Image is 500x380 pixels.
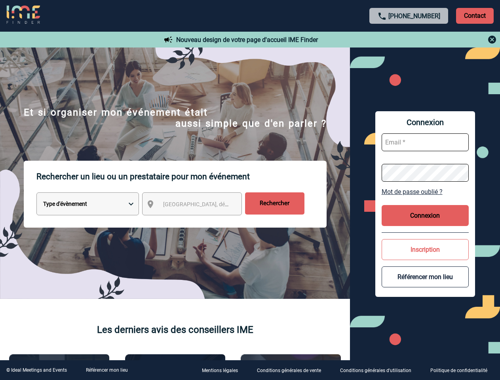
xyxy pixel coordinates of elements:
[334,367,424,374] a: Conditions générales d'utilisation
[36,161,327,192] p: Rechercher un lieu ou un prestataire pour mon événement
[382,205,469,226] button: Connexion
[382,118,469,127] span: Connexion
[382,239,469,260] button: Inscription
[456,8,494,24] p: Contact
[86,367,128,373] a: Référencer mon lieu
[388,12,440,20] a: [PHONE_NUMBER]
[382,133,469,151] input: Email *
[245,192,304,215] input: Rechercher
[257,368,321,374] p: Conditions générales de vente
[382,188,469,196] a: Mot de passe oublié ?
[6,367,67,373] div: © Ideal Meetings and Events
[430,368,487,374] p: Politique de confidentialité
[377,11,387,21] img: call-24-px.png
[202,368,238,374] p: Mentions légales
[251,367,334,374] a: Conditions générales de vente
[163,201,273,207] span: [GEOGRAPHIC_DATA], département, région...
[424,367,500,374] a: Politique de confidentialité
[340,368,411,374] p: Conditions générales d'utilisation
[196,367,251,374] a: Mentions légales
[382,266,469,287] button: Référencer mon lieu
